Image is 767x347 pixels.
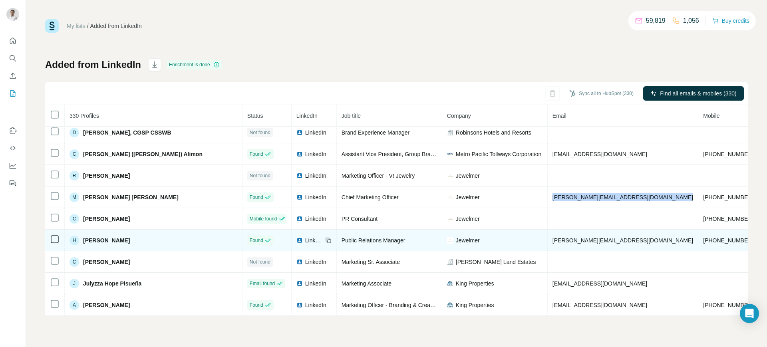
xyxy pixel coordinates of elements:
span: [PHONE_NUMBER] [703,237,753,244]
span: [PERSON_NAME] Land Estates [456,258,536,266]
span: LinkedIn [296,113,318,119]
span: [PERSON_NAME], CGSP CSSWB [83,129,171,137]
span: [PERSON_NAME] [83,215,130,223]
span: [EMAIL_ADDRESS][DOMAIN_NAME] [552,280,647,287]
img: LinkedIn logo [296,194,303,200]
span: [PHONE_NUMBER] [703,194,753,200]
button: Enrich CSV [6,69,19,83]
span: Julyzza Hope Pisueña [83,280,141,288]
img: LinkedIn logo [296,129,303,136]
button: Dashboard [6,159,19,173]
span: King Properties [456,301,494,309]
span: Robinsons Hotels and Resorts [456,129,531,137]
span: LinkedIn [305,301,326,309]
div: H [70,236,79,245]
button: Use Surfe API [6,141,19,155]
span: Company [447,113,471,119]
span: [PERSON_NAME] [PERSON_NAME] [83,193,179,201]
span: Metro Pacific Tollways Corporation [456,150,542,158]
img: LinkedIn logo [296,280,303,287]
span: LinkedIn [305,150,326,158]
img: LinkedIn logo [296,151,303,157]
span: [EMAIL_ADDRESS][DOMAIN_NAME] [552,302,647,308]
img: company-logo [447,173,453,179]
img: company-logo [447,237,453,244]
div: C [70,149,79,159]
img: LinkedIn logo [296,237,303,244]
span: Chief Marketing Officer [342,194,399,200]
span: LinkedIn [305,215,326,223]
div: J [70,279,79,288]
div: Added from LinkedIn [90,22,142,30]
span: Found [250,301,263,309]
span: Marketing Associate [342,280,391,287]
div: Enrichment is done [167,60,222,69]
button: Search [6,51,19,65]
img: LinkedIn logo [296,173,303,179]
span: [PERSON_NAME] ([PERSON_NAME]) Alimon [83,150,203,158]
span: LinkedIn [305,193,326,201]
img: company-logo [447,302,453,308]
span: King Properties [456,280,494,288]
span: LinkedIn [305,129,326,137]
span: Email [552,113,566,119]
span: LinkedIn [305,172,326,180]
div: Open Intercom Messenger [740,304,759,323]
span: Not found [250,129,270,136]
div: C [70,214,79,224]
span: Found [250,237,263,244]
span: [PERSON_NAME][EMAIL_ADDRESS][DOMAIN_NAME] [552,194,693,200]
span: Jewelmer [456,172,480,180]
span: Jewelmer [456,215,480,223]
button: Buy credits [712,15,749,26]
span: Marketing Sr. Associate [342,259,400,265]
span: 330 Profiles [70,113,99,119]
span: LinkedIn [305,258,326,266]
span: Job title [342,113,361,119]
img: Avatar [6,8,19,21]
span: [PERSON_NAME][EMAIL_ADDRESS][DOMAIN_NAME] [552,237,693,244]
span: Status [247,113,263,119]
span: Found [250,194,263,201]
span: [PHONE_NUMBER] [703,302,753,308]
span: [PERSON_NAME] [83,301,130,309]
span: Mobile found [250,215,277,222]
p: 59,819 [646,16,666,26]
img: company-logo [447,194,453,200]
img: LinkedIn logo [296,216,303,222]
div: A [70,300,79,310]
span: LinkedIn [305,280,326,288]
span: LinkedIn [305,236,323,244]
span: Email found [250,280,275,287]
img: company-logo [447,151,453,157]
img: LinkedIn logo [296,259,303,265]
button: Feedback [6,176,19,190]
h1: Added from LinkedIn [45,58,141,71]
span: Assistant Vice President, Group Branding and Communications [342,151,499,157]
span: Find all emails & mobiles (330) [660,89,736,97]
p: 1,056 [683,16,699,26]
span: Public Relations Manager [342,237,405,244]
li: / [87,22,89,30]
span: Jewelmer [456,236,480,244]
span: [PHONE_NUMBER] [703,151,753,157]
button: Use Surfe on LinkedIn [6,123,19,138]
span: PR Consultant [342,216,378,222]
div: M [70,192,79,202]
div: R [70,171,79,180]
span: Marketing Officer - V! Jewelry [342,173,415,179]
span: Not found [250,172,270,179]
span: [EMAIL_ADDRESS][DOMAIN_NAME] [552,151,647,157]
span: Mobile [703,113,719,119]
span: Not found [250,258,270,266]
span: Jewelmer [456,193,480,201]
span: Brand Experience Manager [342,129,409,136]
div: D [70,128,79,137]
button: Quick start [6,34,19,48]
a: My lists [67,23,85,29]
span: [PERSON_NAME] [83,172,130,180]
img: Surfe Logo [45,19,59,33]
span: Found [250,151,263,158]
span: [PHONE_NUMBER] [703,216,753,222]
span: [PERSON_NAME] [83,258,130,266]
